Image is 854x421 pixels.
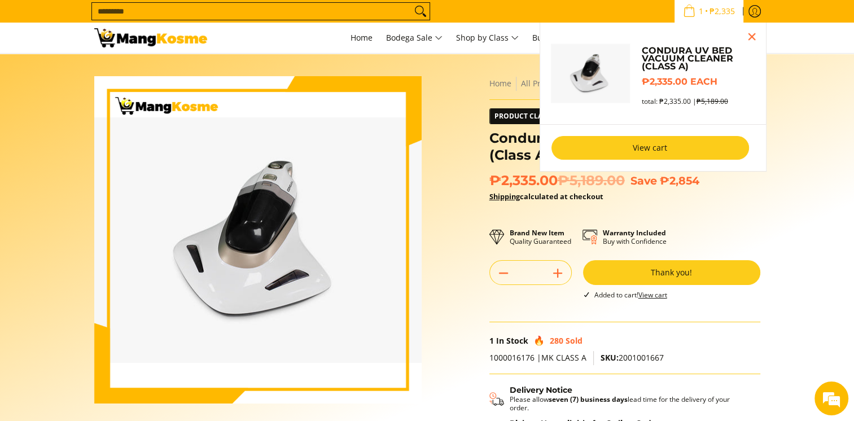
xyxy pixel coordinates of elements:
span: • [680,5,738,17]
a: Shop by Class [450,23,524,53]
a: View cart [638,290,667,300]
h1: Condura UV Bed Vacuum Cleaner (Class A) [489,130,760,164]
span: 1 [489,335,494,346]
span: In Stock [496,335,528,346]
span: Bodega Sale [386,31,443,45]
strong: Brand New Item [510,228,564,238]
p: Buy with Confidence [603,229,667,245]
span: ₱2,335 [708,7,737,15]
strong: Warranty Included [603,228,666,238]
span: ₱2,854 [660,174,699,187]
span: Bulk Center [532,32,576,43]
p: Please allow lead time for the delivery of your order. [510,395,749,412]
ul: Sub Menu [540,23,767,172]
span: Shop by Class [456,31,519,45]
button: Add [544,264,571,282]
a: Shipping [489,191,520,201]
a: Bulk Center [527,23,582,53]
strong: seven (7) business days [549,394,628,404]
span: 1 [697,7,705,15]
button: Shipping & Delivery [489,385,749,413]
s: ₱5,189.00 [696,97,728,106]
a: View cart [551,136,749,160]
a: Bodega Sale [380,23,448,53]
button: Subtract [490,264,517,282]
img: Condura UV Bed Vacuum Cleaner (Class A) [94,117,422,363]
p: Quality Guaranteed [510,229,571,245]
del: ₱5,189.00 [558,172,625,189]
span: 2001001667 [601,352,664,363]
button: Search [411,3,430,20]
a: Product Class Class A [489,108,606,124]
span: Save [630,174,657,187]
h6: ₱2,335.00 each [641,76,754,87]
img: Default Title Condura UV Bed Vacuum Cleaner (Class A) [551,44,630,103]
a: Home [489,78,511,89]
nav: Main Menu [218,23,760,53]
a: All Products [521,78,566,89]
span: Sold [566,335,583,346]
button: Close pop up [743,28,760,45]
span: total: ₱2,335.00 | [641,97,728,106]
span: Added to cart! [594,290,667,300]
strong: Delivery Notice [510,385,572,395]
button: Thank you! [583,260,760,285]
span: Home [351,32,373,43]
a: Home [345,23,378,53]
a: Condura UV Bed Vacuum Cleaner (Class A) [641,47,754,71]
strong: calculated at checkout [489,191,603,201]
span: SKU: [601,352,619,363]
nav: Breadcrumbs [489,76,760,91]
span: Product Class [490,109,555,124]
span: 1000016176 |MK CLASS A [489,352,586,363]
span: 280 [550,335,563,346]
span: ₱2,335.00 [489,172,625,189]
img: Condura UV Bed Vacuum Cleaner - Pamasko Sale l Mang Kosme [94,28,207,47]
